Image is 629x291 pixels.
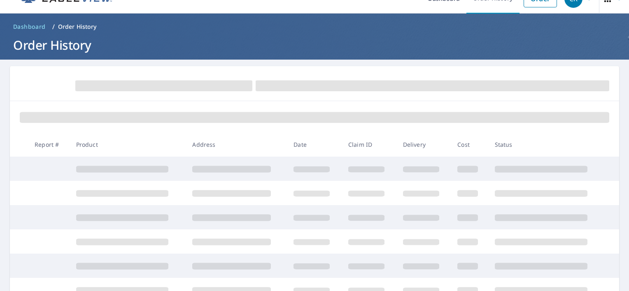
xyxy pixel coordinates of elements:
th: Report # [28,132,70,157]
th: Claim ID [342,132,396,157]
th: Status [488,132,605,157]
h1: Order History [10,37,619,53]
th: Product [70,132,186,157]
li: / [52,22,55,32]
span: Dashboard [13,23,46,31]
a: Dashboard [10,20,49,33]
th: Date [287,132,342,157]
p: Order History [58,23,97,31]
th: Delivery [396,132,451,157]
th: Cost [451,132,488,157]
nav: breadcrumb [10,20,619,33]
th: Address [186,132,287,157]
